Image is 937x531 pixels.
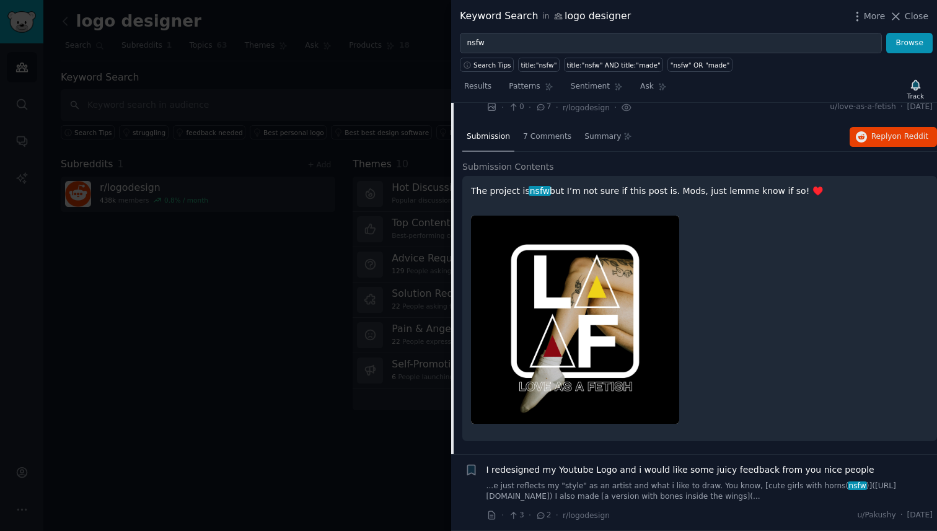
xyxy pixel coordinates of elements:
[564,58,663,72] a: title:"nsfw" AND title:"made"
[501,101,504,114] span: ·
[903,76,928,102] button: Track
[504,77,557,102] a: Patterns
[467,131,510,143] span: Submission
[671,61,730,69] div: "nsfw" OR "made"
[907,92,924,100] div: Track
[905,10,928,23] span: Close
[460,9,631,24] div: Keyword Search logo designer
[848,481,868,490] span: nsfw
[886,33,933,54] button: Browse
[509,81,540,92] span: Patterns
[830,102,895,113] span: u/love-as-a-fetish
[900,102,903,113] span: ·
[640,81,654,92] span: Ask
[529,101,531,114] span: ·
[523,131,571,143] span: 7 Comments
[529,186,551,196] span: nsfw
[636,77,671,102] a: Ask
[566,77,627,102] a: Sentiment
[563,103,610,112] span: r/logodesign
[614,101,617,114] span: ·
[508,510,524,521] span: 3
[556,101,558,114] span: ·
[535,510,551,521] span: 2
[460,58,514,72] button: Search Tips
[556,509,558,522] span: ·
[567,61,661,69] div: title:"nsfw" AND title:"made"
[889,10,928,23] button: Close
[563,511,610,520] span: r/logodesign
[871,131,928,143] span: Reply
[486,481,933,502] a: ...e just reflects my "style" as an artist and what i like to draw. You know, [cute girls with ho...
[460,33,882,54] input: Try a keyword related to your business
[521,61,557,69] div: title:"nsfw"
[462,160,554,173] span: Submission Contents
[571,81,610,92] span: Sentiment
[907,102,933,113] span: [DATE]
[473,61,511,69] span: Search Tips
[460,77,496,102] a: Results
[464,81,491,92] span: Results
[907,510,933,521] span: [DATE]
[667,58,732,72] a: "nsfw" OR "made"
[471,216,679,424] img: Newest logo for our love-centric project. Thoughts?
[892,132,928,141] span: on Reddit
[542,11,549,22] span: in
[518,58,560,72] a: title:"nsfw"
[486,463,874,476] a: I redesigned my Youtube Logo and i would like some juicy feedback from you nice people
[850,127,937,147] button: Replyon Reddit
[535,102,551,113] span: 7
[529,509,531,522] span: ·
[501,509,504,522] span: ·
[858,510,896,521] span: u/Pakushy
[864,10,886,23] span: More
[851,10,886,23] button: More
[508,102,524,113] span: 0
[900,510,903,521] span: ·
[471,185,928,198] p: The project is but I’m not sure if this post is. Mods, just lemme know if so! ♥️
[584,131,621,143] span: Summary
